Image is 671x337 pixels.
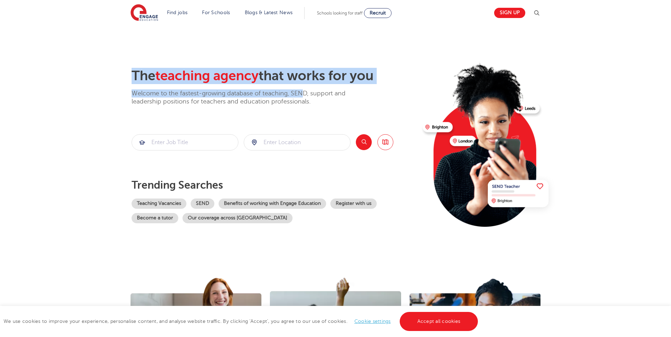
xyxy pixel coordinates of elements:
p: Trending searches [132,179,417,191]
h2: The that works for you [132,68,417,84]
input: Submit [244,135,350,150]
a: Blogs & Latest News [245,10,293,15]
span: We use cookies to improve your experience, personalise content, and analyse website traffic. By c... [4,319,480,324]
a: Accept all cookies [400,312,478,331]
a: Benefits of working with Engage Education [219,199,326,209]
div: Submit [244,134,351,150]
span: Recruit [370,10,386,16]
button: Search [356,134,372,150]
a: Recruit [364,8,392,18]
a: For Schools [202,10,230,15]
a: Cookie settings [354,319,391,324]
a: Sign up [494,8,525,18]
a: Our coverage across [GEOGRAPHIC_DATA] [183,213,293,223]
div: Submit [132,134,238,150]
a: Find jobs [167,10,188,15]
img: Engage Education [131,4,158,22]
span: Schools looking for staff [317,11,363,16]
a: Teaching Vacancies [132,199,186,209]
a: SEND [191,199,214,209]
span: teaching agency [155,68,259,83]
a: Become a tutor [132,213,178,223]
a: Register with us [330,199,377,209]
p: Welcome to the fastest-growing database of teaching, SEND, support and leadership positions for t... [132,89,365,106]
input: Submit [132,135,238,150]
